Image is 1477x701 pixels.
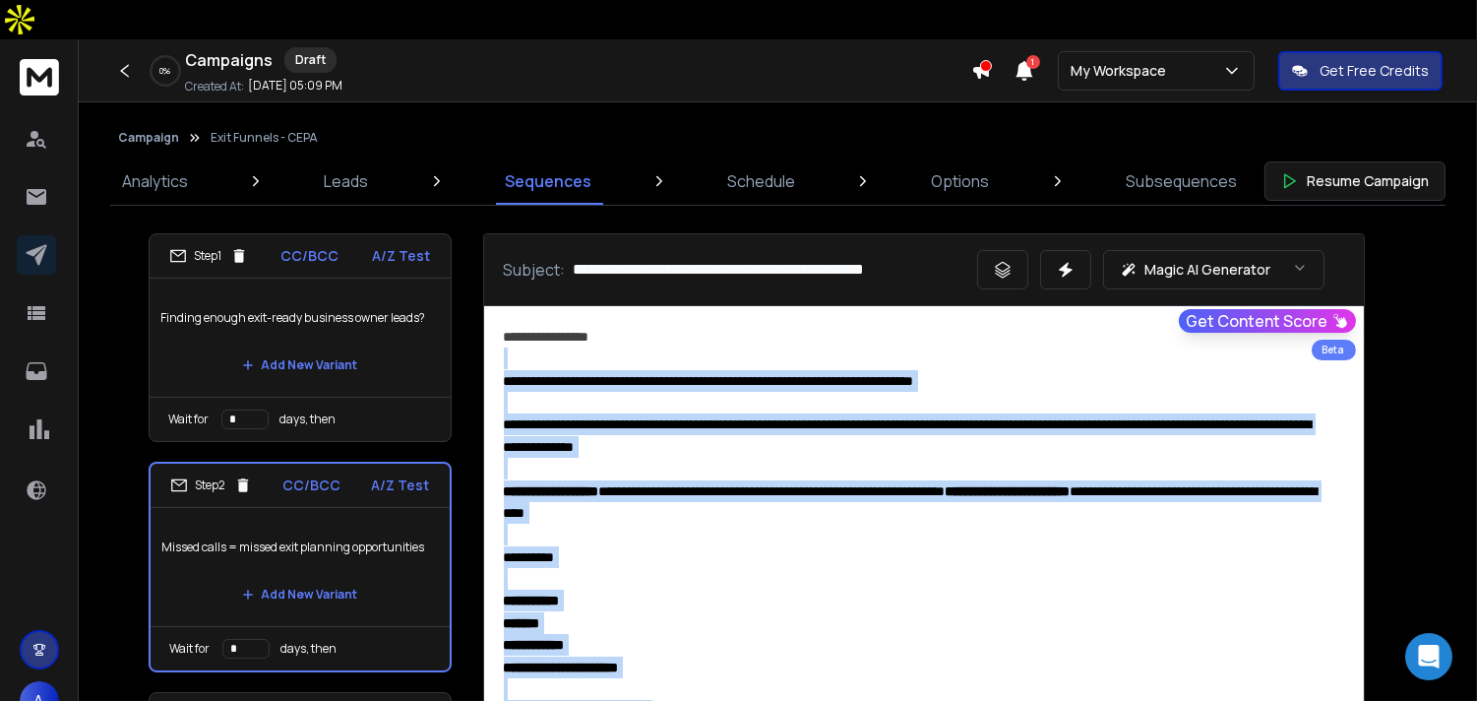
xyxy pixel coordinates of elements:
[920,158,1002,205] a: Options
[169,247,248,265] div: Step 1
[1179,309,1356,333] button: Get Content Score
[170,477,252,494] div: Step 2
[169,412,210,427] p: Wait for
[162,520,438,575] p: Missed calls = missed exit planning opportunities
[1026,55,1040,69] span: 1
[727,169,795,193] p: Schedule
[504,258,566,282] p: Subject:
[185,48,273,72] h1: Campaigns
[1103,250,1324,289] button: Magic AI Generator
[1320,61,1429,81] p: Get Free Credits
[161,290,439,346] p: Finding enough exit-ready business owner leads?
[1071,61,1174,81] p: My Workspace
[1312,340,1356,360] div: Beta
[281,641,338,657] p: days, then
[1126,169,1237,193] p: Subsequences
[170,641,211,657] p: Wait for
[149,462,452,672] li: Step2CC/BCCA/Z TestMissed calls = missed exit planning opportunitiesAdd New VariantWait fordays, ...
[324,169,368,193] p: Leads
[122,169,188,193] p: Analytics
[373,246,431,266] p: A/Z Test
[1114,158,1249,205] a: Subsequences
[160,65,171,77] p: 0 %
[211,130,318,146] p: Exit Funnels - CEPA
[1405,633,1452,680] div: Open Intercom Messenger
[282,476,340,495] p: CC/BCC
[284,47,337,73] div: Draft
[185,79,244,95] p: Created At:
[1145,260,1271,280] p: Magic AI Generator
[226,346,374,385] button: Add New Variant
[372,476,430,495] p: A/Z Test
[715,158,807,205] a: Schedule
[110,158,200,205] a: Analytics
[118,130,179,146] button: Campaign
[493,158,603,205] a: Sequences
[248,78,342,94] p: [DATE] 05:09 PM
[281,246,339,266] p: CC/BCC
[280,412,337,427] p: days, then
[149,233,452,442] li: Step1CC/BCCA/Z TestFinding enough exit-ready business owner leads?Add New VariantWait fordays, then
[932,169,990,193] p: Options
[226,575,374,614] button: Add New Variant
[312,158,380,205] a: Leads
[505,169,591,193] p: Sequences
[1278,51,1443,91] button: Get Free Credits
[1264,161,1446,201] button: Resume Campaign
